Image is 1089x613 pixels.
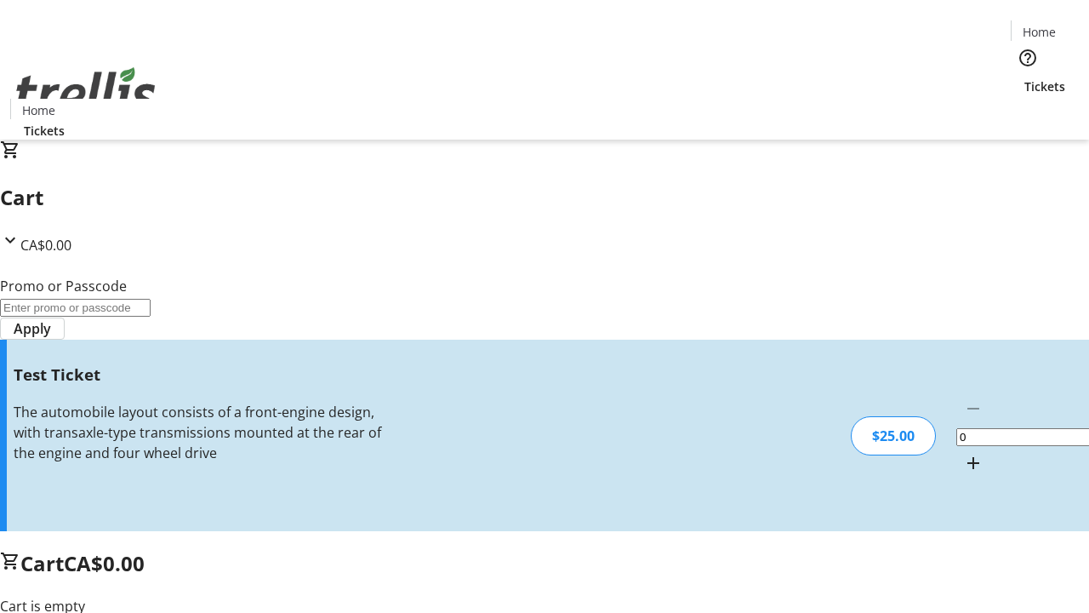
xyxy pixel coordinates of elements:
div: $25.00 [851,416,936,455]
a: Home [11,101,66,119]
button: Increment by one [956,446,990,480]
span: Home [22,101,55,119]
span: CA$0.00 [64,549,145,577]
button: Cart [1011,95,1045,129]
span: Apply [14,318,51,339]
button: Help [1011,41,1045,75]
a: Tickets [1011,77,1079,95]
h3: Test Ticket [14,363,385,387]
a: Home [1012,23,1066,41]
a: Tickets [10,122,78,140]
div: The automobile layout consists of a front-engine design, with transaxle-type transmissions mounte... [14,402,385,463]
span: Home [1023,23,1056,41]
span: Tickets [1024,77,1065,95]
span: CA$0.00 [20,236,71,255]
img: Orient E2E Organization 62NfgGhcA5's Logo [10,49,162,134]
span: Tickets [24,122,65,140]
